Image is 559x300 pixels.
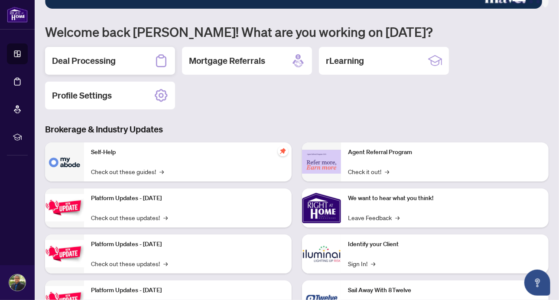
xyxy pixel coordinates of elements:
[163,213,168,222] span: →
[163,259,168,268] span: →
[159,167,164,176] span: →
[91,259,168,268] a: Check out these updates!→
[302,150,341,174] img: Agent Referral Program
[45,240,84,267] img: Platform Updates - July 8, 2025
[348,259,375,268] a: Sign In!→
[348,167,389,176] a: Check it out!→
[45,194,84,221] img: Platform Updates - July 21, 2025
[52,55,116,67] h2: Deal Processing
[189,55,265,67] h2: Mortgage Referrals
[278,146,288,156] span: pushpin
[348,286,542,295] p: Sail Away With 8Twelve
[45,23,549,40] h1: Welcome back [PERSON_NAME]! What are you working on [DATE]?
[91,167,164,176] a: Check out these guides!→
[52,89,112,102] h2: Profile Settings
[302,234,341,274] img: Identify your Client
[302,188,341,227] img: We want to hear what you think!
[91,148,285,157] p: Self-Help
[395,213,400,222] span: →
[348,148,542,157] p: Agent Referral Program
[348,213,400,222] a: Leave Feedback→
[91,194,285,203] p: Platform Updates - [DATE]
[7,7,28,23] img: logo
[91,240,285,249] p: Platform Updates - [DATE]
[91,213,168,222] a: Check out these updates!→
[371,259,375,268] span: →
[326,55,364,67] h2: rLearning
[45,142,84,181] img: Self-Help
[45,123,549,135] h3: Brokerage & Industry Updates
[348,194,542,203] p: We want to hear what you think!
[524,270,550,296] button: Open asap
[385,167,389,176] span: →
[348,240,542,249] p: Identify your Client
[9,274,26,291] img: Profile Icon
[91,286,285,295] p: Platform Updates - [DATE]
